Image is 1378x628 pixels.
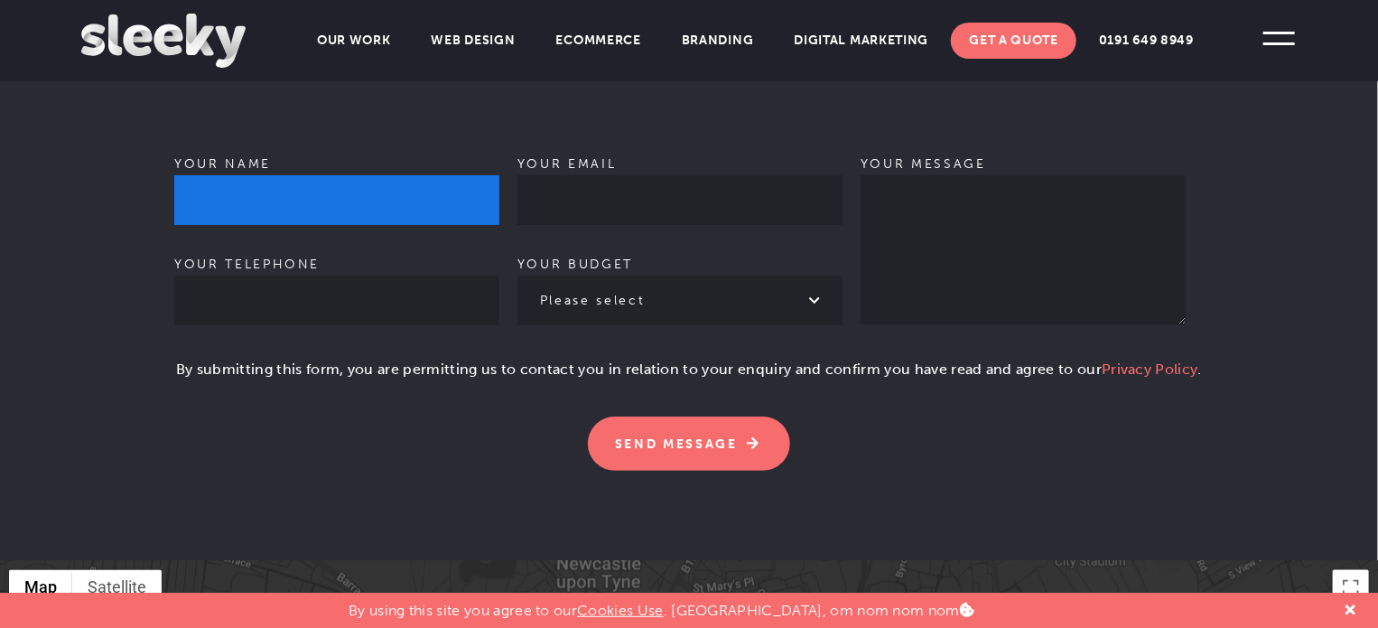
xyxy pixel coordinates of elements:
label: Your name [174,156,499,208]
button: Toggle fullscreen view [1333,570,1369,606]
label: Your budget [517,257,843,308]
a: Digital Marketing [777,23,947,59]
label: Your email [517,156,843,208]
input: Your name [174,175,499,225]
form: Contact form [81,37,1297,471]
p: By submitting this form, you are permitting us to contact you in relation to your enquiry and con... [174,359,1204,395]
a: Get A Quote [951,23,1076,59]
button: Show satellite imagery [72,570,162,606]
input: Your telephone [174,276,499,325]
label: Your message [861,156,1186,355]
a: Our Work [299,23,409,59]
input: Send Message [588,417,790,471]
a: Cookies Use [577,602,664,619]
a: Privacy Policy [1102,361,1197,378]
a: Ecommerce [538,23,659,59]
select: Your budget [517,276,843,325]
p: By using this site you agree to our . [GEOGRAPHIC_DATA], om nom nom nom [349,593,974,619]
a: Web Design [414,23,534,59]
img: Sleeky Web Design Newcastle [81,14,246,68]
label: Your telephone [174,257,499,308]
a: Branding [664,23,772,59]
input: Your email [517,175,843,225]
a: 0191 649 8949 [1081,23,1212,59]
textarea: Your message [861,175,1186,324]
